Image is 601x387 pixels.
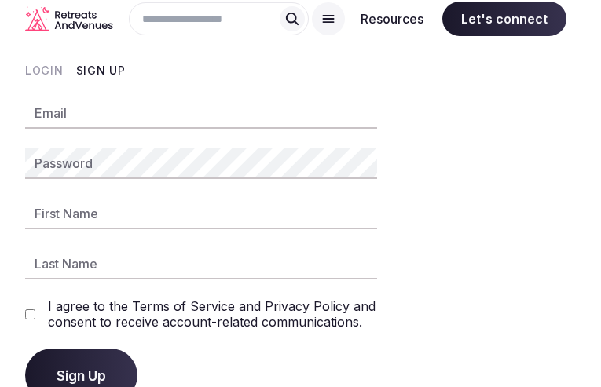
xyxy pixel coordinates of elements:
[25,63,64,78] button: Login
[25,6,113,31] svg: Retreats and Venues company logo
[265,298,350,314] a: Privacy Policy
[348,2,436,36] button: Resources
[442,2,566,36] span: Let's connect
[57,367,106,383] span: Sign Up
[76,63,126,78] button: Sign Up
[132,298,235,314] a: Terms of Service
[48,298,377,330] label: I agree to the and and consent to receive account-related communications.
[25,6,113,31] a: Visit the homepage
